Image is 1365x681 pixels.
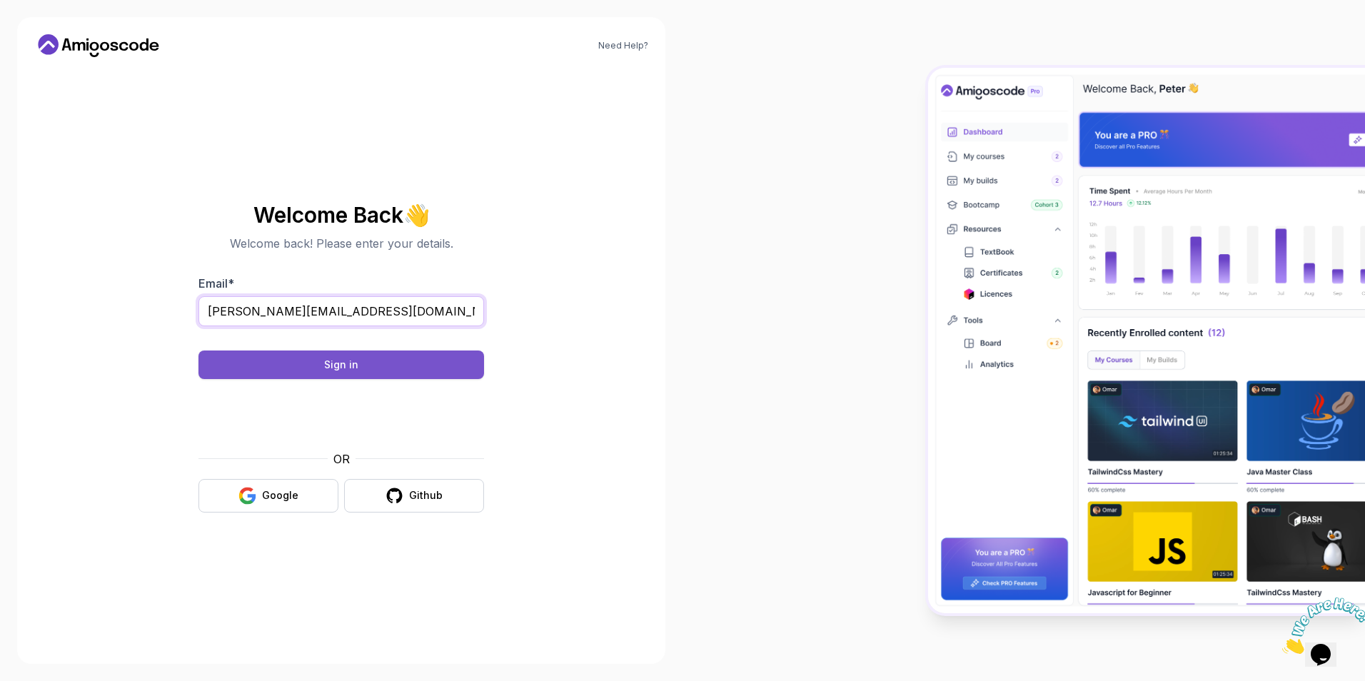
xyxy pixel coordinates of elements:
h2: Welcome Back [198,203,484,226]
button: Google [198,479,338,513]
input: Enter your email [198,296,484,326]
label: Email * [198,276,234,291]
span: 👋 [403,203,429,226]
a: Need Help? [598,40,648,51]
div: Google [262,488,298,503]
p: OR [333,450,350,468]
a: Home link [34,34,163,57]
img: Chat attention grabber [6,6,94,62]
img: Amigoscode Dashboard [928,68,1365,612]
button: Sign in [198,350,484,379]
div: Github [409,488,443,503]
button: Github [344,479,484,513]
iframe: Widget containing checkbox for hCaptcha security challenge [233,388,449,442]
iframe: chat widget [1276,592,1365,660]
div: Sign in [324,358,358,372]
p: Welcome back! Please enter your details. [198,235,484,252]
